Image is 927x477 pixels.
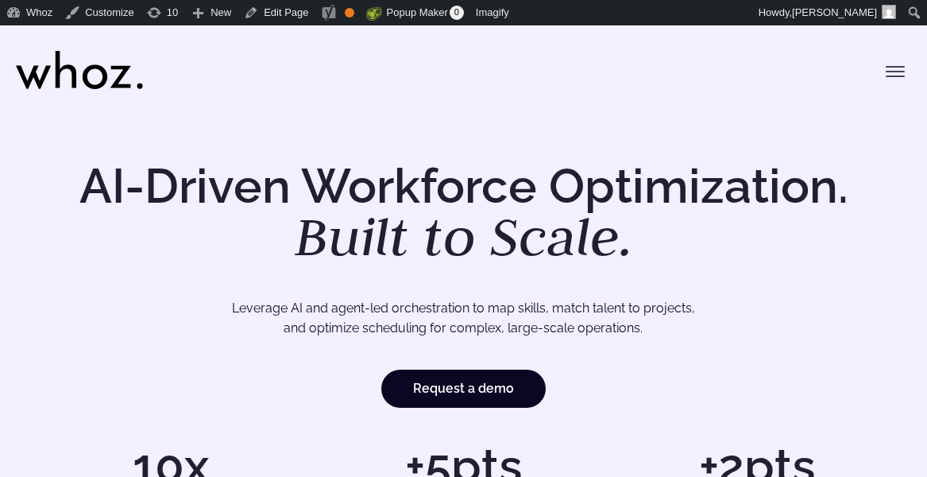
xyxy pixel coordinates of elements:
button: Toggle menu [879,56,911,87]
div: OK [345,8,354,17]
a: Request a demo [381,370,546,408]
em: Built to Scale. [295,201,633,271]
h1: AI-Driven Workforce Optimization. [57,162,871,264]
span: 0 [450,6,464,20]
span: [PERSON_NAME] [792,6,877,18]
p: Leverage AI and agent-led orchestration to map skills, match talent to projects, and optimize sch... [75,298,852,339]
